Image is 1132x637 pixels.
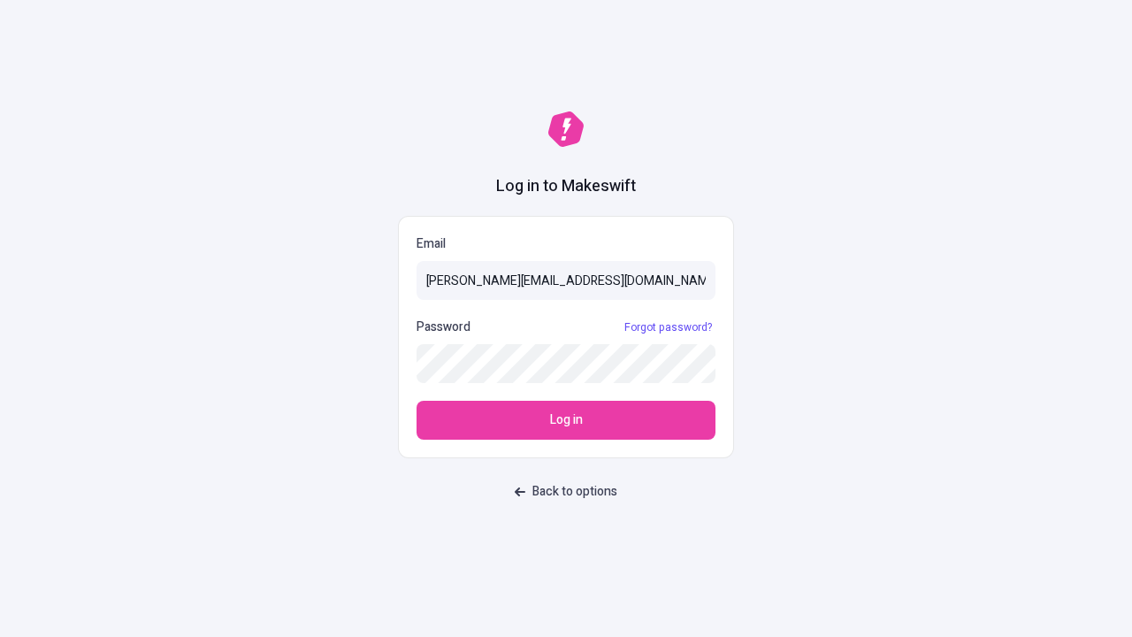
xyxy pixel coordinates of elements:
[417,261,715,300] input: Email
[532,482,617,502] span: Back to options
[417,318,470,337] p: Password
[504,476,628,508] button: Back to options
[417,234,715,254] p: Email
[417,401,715,440] button: Log in
[550,411,583,430] span: Log in
[496,175,636,198] h1: Log in to Makeswift
[621,320,715,334] a: Forgot password?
